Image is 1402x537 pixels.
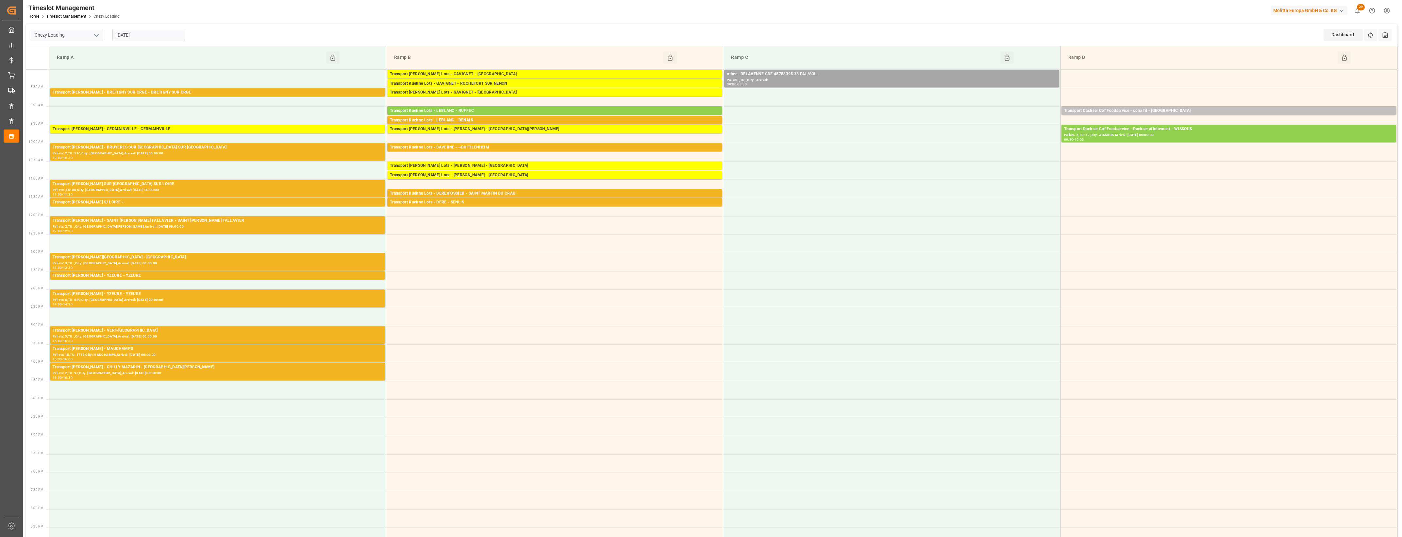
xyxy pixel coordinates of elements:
div: 10:30 [63,156,73,159]
span: 12:30 PM [28,232,43,235]
button: show 29 new notifications [1350,3,1365,18]
div: Pallets: 3,TU: 983,City: RUFFEC,Arrival: [DATE] 00:00:00 [390,114,719,120]
div: Pallets: ,TU: 140,City: [GEOGRAPHIC_DATA],Arrival: [DATE] 00:00:00 [53,132,382,138]
div: 12:00 [53,230,62,233]
div: Transport Dachser Cof Foodservice - Dachser affrètement - WISSOUS [1064,126,1394,132]
div: Transport [PERSON_NAME] - YZEURE - YZEURE [53,272,382,279]
div: - [62,376,63,379]
div: Pallets: 2,TU: 95,City: [GEOGRAPHIC_DATA],Arrival: [DATE] 00:00:00 [53,371,382,376]
div: 11:00 [53,193,62,196]
div: Pallets: ,TU: 35,City: [GEOGRAPHIC_DATA][PERSON_NAME],Arrival: [DATE] 00:00:00 [390,132,719,138]
div: Transport [PERSON_NAME] - BRETIGNY SUR ORGE - BRETIGNY SUR ORGE [53,89,382,96]
div: 16:00 [53,376,62,379]
span: 10:00 AM [28,140,43,144]
input: Type to search/select [31,29,103,41]
div: Timeslot Management [28,3,120,13]
div: - [62,193,63,196]
div: other - DELAVENNE CDE 45758395 33 PAL/SOL - [727,71,1056,78]
div: Transport [PERSON_NAME] Lots - GAVIGNET - [GEOGRAPHIC_DATA] [390,89,719,96]
div: - [62,358,63,361]
div: Pallets: 3,TU: 64,City: ~[GEOGRAPHIC_DATA],Arrival: [DATE] 00:00:00 [390,151,719,156]
div: Ramp B [392,51,663,64]
span: 7:30 PM [31,488,43,492]
div: 10:00 [1075,138,1084,141]
span: 12:00 PM [28,213,43,217]
div: Pallets: 3,TU: ,City: [GEOGRAPHIC_DATA],Arrival: [DATE] 00:00:00 [53,334,382,339]
div: - [62,230,63,233]
div: Ramp A [54,51,326,64]
span: 29 [1357,4,1365,10]
div: 08:30 [737,83,747,86]
div: Pallets: 6,TU: 589,City: [GEOGRAPHIC_DATA],Arrival: [DATE] 00:00:00 [53,297,382,303]
span: 8:30 AM [31,85,43,89]
div: - [1073,138,1074,141]
div: Pallets: 12,TU: ,City: [GEOGRAPHIC_DATA],Arrival: [DATE] 00:00:00 [390,96,719,101]
div: Transport [PERSON_NAME] Lots - GAVIGNET - [GEOGRAPHIC_DATA] [390,71,719,78]
div: Transport [PERSON_NAME] Lots - [PERSON_NAME] - [GEOGRAPHIC_DATA] [390,163,719,169]
div: Transport [PERSON_NAME] - VERT-[GEOGRAPHIC_DATA] [53,327,382,334]
div: Dashboard [1324,29,1363,41]
span: 1:30 PM [31,268,43,272]
button: open menu [91,30,101,40]
a: Home [28,14,39,19]
div: 12:30 [63,230,73,233]
div: Pallets: 2,TU: ,City: [GEOGRAPHIC_DATA][PERSON_NAME],Arrival: [DATE] 00:00:00 [53,224,382,230]
span: 4:30 PM [31,378,43,382]
span: 2:00 PM [31,286,43,290]
div: Pallets: ,TU: 80,City: [GEOGRAPHIC_DATA],Arrival: [DATE] 00:00:00 [53,187,382,193]
span: 9:00 AM [31,103,43,107]
div: Pallets: 1,TU: 169,City: [GEOGRAPHIC_DATA],Arrival: [DATE] 00:00:00 [53,279,382,285]
div: - [62,339,63,342]
div: Pallets: 2,TU: 516,City: [GEOGRAPHIC_DATA],Arrival: [DATE] 00:00:00 [53,151,382,156]
span: 4:00 PM [31,360,43,363]
div: - [62,266,63,269]
button: Help Center [1365,3,1379,18]
a: Timeslot Management [46,14,86,19]
div: 16:00 [63,358,73,361]
div: Transport [PERSON_NAME] SUR [GEOGRAPHIC_DATA] SUR LOIRE [53,181,382,187]
div: 14:00 [53,303,62,306]
div: Transport [PERSON_NAME][GEOGRAPHIC_DATA] - [GEOGRAPHIC_DATA] [53,254,382,261]
div: Transport [PERSON_NAME] - YZEURE - YZEURE [53,291,382,297]
div: 14:30 [63,303,73,306]
span: 5:00 PM [31,396,43,400]
div: Transport [PERSON_NAME] - SAINT [PERSON_NAME] FALLAVIER - SAINT [PERSON_NAME] FALLAVIER [53,217,382,224]
div: Transport [PERSON_NAME] Lots - [PERSON_NAME] - [GEOGRAPHIC_DATA][PERSON_NAME] [390,126,719,132]
div: - [62,303,63,306]
div: 15:00 [53,339,62,342]
div: Pallets: 4,TU: 141,City: [GEOGRAPHIC_DATA],Arrival: [DATE] 00:00:00 [390,179,719,184]
div: Transport [PERSON_NAME] S/ LOIRE - [53,199,382,206]
div: Pallets: ,TU: 295,City: [GEOGRAPHIC_DATA],Arrival: [DATE] 00:00:00 [390,124,719,129]
div: Transport Kuehne Lots - LEBLANC - RUFFEC [390,108,719,114]
div: - [736,83,737,86]
span: 11:00 AM [28,177,43,180]
span: 1:00 PM [31,250,43,253]
div: - [62,156,63,159]
span: 5:30 PM [31,415,43,418]
div: Pallets: ,TU: ,City: ,Arrival: [727,78,1056,83]
div: Transport [PERSON_NAME] - MAUCHAMPS [53,346,382,352]
div: 16:30 [63,376,73,379]
input: DD-MM-YYYY [112,29,185,41]
div: Transport Kuehne Lots - DERE - SENLIS [390,199,719,206]
div: Pallets: 1,TU: 784,City: [GEOGRAPHIC_DATA][PERSON_NAME],Arrival: [DATE] 00:00:00 [390,197,719,202]
div: Pallets: 1,TU: ,City: [GEOGRAPHIC_DATA],Arrival: [DATE] 00:00:00 [53,96,382,101]
div: 13:00 [53,266,62,269]
div: Pallets: 11,TU: 21,City: [GEOGRAPHIC_DATA],Arrival: [DATE] 00:00:00 [1064,114,1394,120]
div: 13:30 [63,266,73,269]
div: 09:30 [1064,138,1074,141]
div: Transport Kuehne Lots - LEBLANC - DENAIN [390,117,719,124]
span: 7:00 PM [31,470,43,473]
span: 3:00 PM [31,323,43,327]
div: Pallets: ,TU: 997,City: [GEOGRAPHIC_DATA],Arrival: [DATE] 00:00:00 [390,206,719,211]
span: 11:30 AM [28,195,43,199]
div: 10:00 [53,156,62,159]
div: 11:30 [63,193,73,196]
div: 08:00 [727,83,736,86]
div: Pallets: 3,TU: ,City: ROCHEFORT SUR NENON,Arrival: [DATE] 00:00:00 [390,87,719,93]
div: Pallets: 3,TU: ,City: [GEOGRAPHIC_DATA],Arrival: [DATE] 00:00:00 [53,261,382,266]
div: Transport Kuehne Lots - GAVIGNET - ROCHEFORT SUR NENON [390,80,719,87]
span: 2:30 PM [31,305,43,308]
div: Pallets: 15,TU: 1743,City: MAUCHAMPS,Arrival: [DATE] 00:00:00 [53,352,382,358]
div: Transport [PERSON_NAME] - GERMAINVILLE - GERMAINVILLE [53,126,382,132]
